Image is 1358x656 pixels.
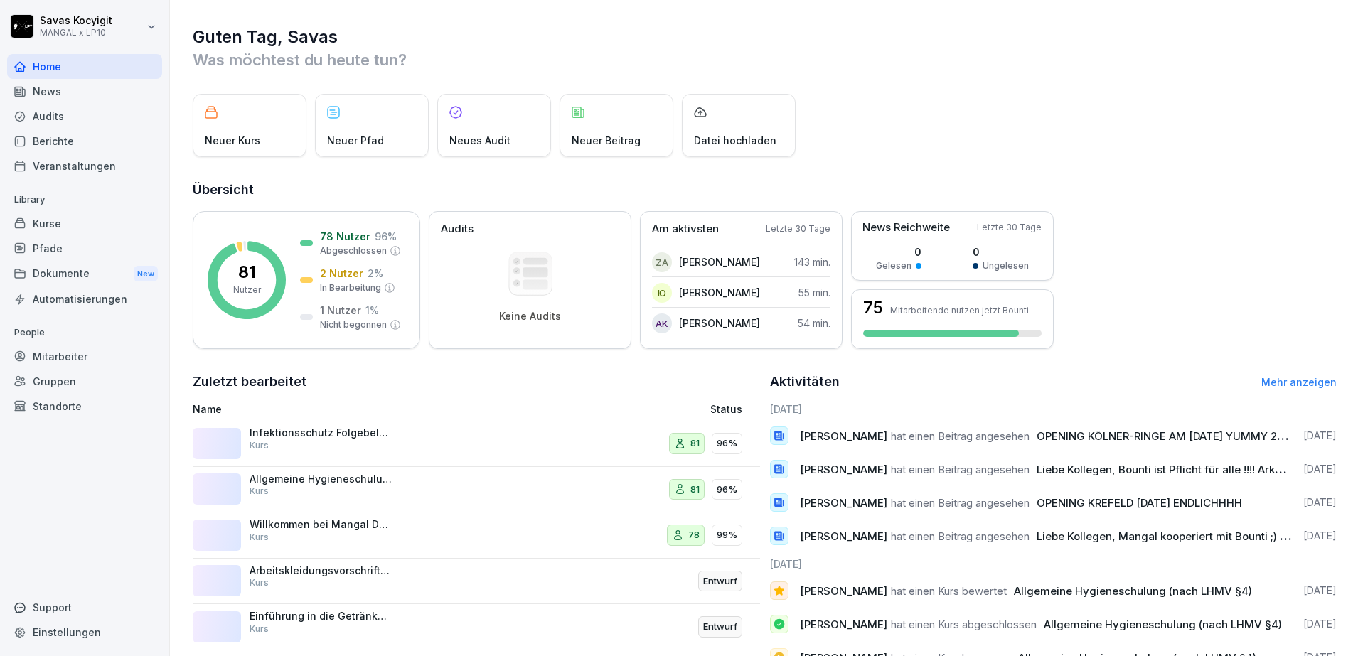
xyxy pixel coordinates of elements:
[770,402,1337,416] h6: [DATE]
[320,266,363,281] p: 2 Nutzer
[320,318,387,331] p: Nicht begonnen
[233,284,261,296] p: Nutzer
[794,254,830,269] p: 143 min.
[891,496,1030,510] span: hat einen Beitrag angesehen
[1037,496,1242,510] span: OPENING KREFELD [DATE] ENDLICHHHH
[1303,529,1337,543] p: [DATE]
[193,48,1337,71] p: Was möchtest du heute tun?
[250,623,269,635] p: Kurs
[7,236,162,261] a: Pfade
[798,285,830,300] p: 55 min.
[863,299,883,316] h3: 75
[652,221,719,237] p: Am aktivsten
[193,26,1337,48] h1: Guten Tag, Savas
[766,222,830,235] p: Letzte 30 Tage
[652,252,672,272] div: ZA
[694,133,776,148] p: Datei hochladen
[250,610,392,623] p: Einführung in die Getränkeangebot bei Mangal Döner
[1303,429,1337,443] p: [DATE]
[7,344,162,369] a: Mitarbeiter
[7,286,162,311] a: Automatisierungen
[891,584,1007,598] span: hat einen Kurs bewertet
[7,129,162,154] a: Berichte
[7,54,162,79] a: Home
[441,221,474,237] p: Audits
[250,531,269,544] p: Kurs
[7,595,162,620] div: Support
[977,221,1042,234] p: Letzte 30 Tage
[891,429,1030,443] span: hat einen Beitrag angesehen
[690,436,700,451] p: 81
[250,439,269,452] p: Kurs
[250,518,392,531] p: Willkommen bei Mangal Döner x LP10
[7,620,162,645] div: Einstellungen
[193,512,760,559] a: Willkommen bei Mangal Döner x LP10Kurs7899%
[193,180,1337,200] h2: Übersicht
[7,104,162,129] a: Audits
[703,620,737,634] p: Entwurf
[320,229,370,244] p: 78 Nutzer
[800,529,887,543] span: [PERSON_NAME]
[717,483,737,497] p: 96%
[40,15,112,27] p: Savas Kocyigit
[973,244,1029,259] p: 0
[891,618,1037,631] span: hat einen Kurs abgeschlossen
[375,229,397,244] p: 96 %
[7,261,162,287] a: DokumenteNew
[800,496,887,510] span: [PERSON_NAME]
[365,303,379,318] p: 1 %
[770,372,840,392] h2: Aktivitäten
[327,133,384,148] p: Neuer Pfad
[876,259,911,272] p: Gelesen
[652,313,672,333] div: AK
[7,211,162,236] a: Kurse
[876,244,921,259] p: 0
[652,283,672,303] div: IO
[250,473,392,485] p: Allgemeine Hygieneschulung (nach LHMV §4)
[193,372,760,392] h2: Zuletzt bearbeitet
[205,133,260,148] p: Neuer Kurs
[368,266,383,281] p: 2 %
[717,436,737,451] p: 96%
[7,188,162,211] p: Library
[193,467,760,513] a: Allgemeine Hygieneschulung (nach LHMV §4)Kurs8196%
[890,305,1029,316] p: Mitarbeitende nutzen jetzt Bounti
[250,564,392,577] p: Arbeitskleidungsvorschriften für Mitarbeiter
[1303,617,1337,631] p: [DATE]
[1303,462,1337,476] p: [DATE]
[710,402,742,416] p: Status
[1261,376,1337,388] a: Mehr anzeigen
[770,556,1337,571] h6: [DATE]
[193,421,760,467] a: Infektionsschutz Folgebelehrung (nach §43 IfSG)Kurs8196%
[7,79,162,104] a: News
[891,463,1030,476] span: hat einen Beitrag angesehen
[7,369,162,394] a: Gruppen
[1044,618,1282,631] span: Allgemeine Hygieneschulung (nach LHMV §4)
[800,584,887,598] span: [PERSON_NAME]
[40,28,112,38] p: MANGAL x LP10
[703,574,737,588] p: Entwurf
[679,316,760,330] p: [PERSON_NAME]
[193,559,760,605] a: Arbeitskleidungsvorschriften für MitarbeiterKursEntwurf
[572,133,641,148] p: Neuer Beitrag
[717,528,737,542] p: 99%
[690,483,700,497] p: 81
[800,618,887,631] span: [PERSON_NAME]
[7,394,162,419] a: Standorte
[679,254,760,269] p: [PERSON_NAME]
[7,321,162,344] p: People
[449,133,510,148] p: Neues Audit
[7,154,162,178] a: Veranstaltungen
[862,220,950,236] p: News Reichweite
[679,285,760,300] p: [PERSON_NAME]
[1303,495,1337,510] p: [DATE]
